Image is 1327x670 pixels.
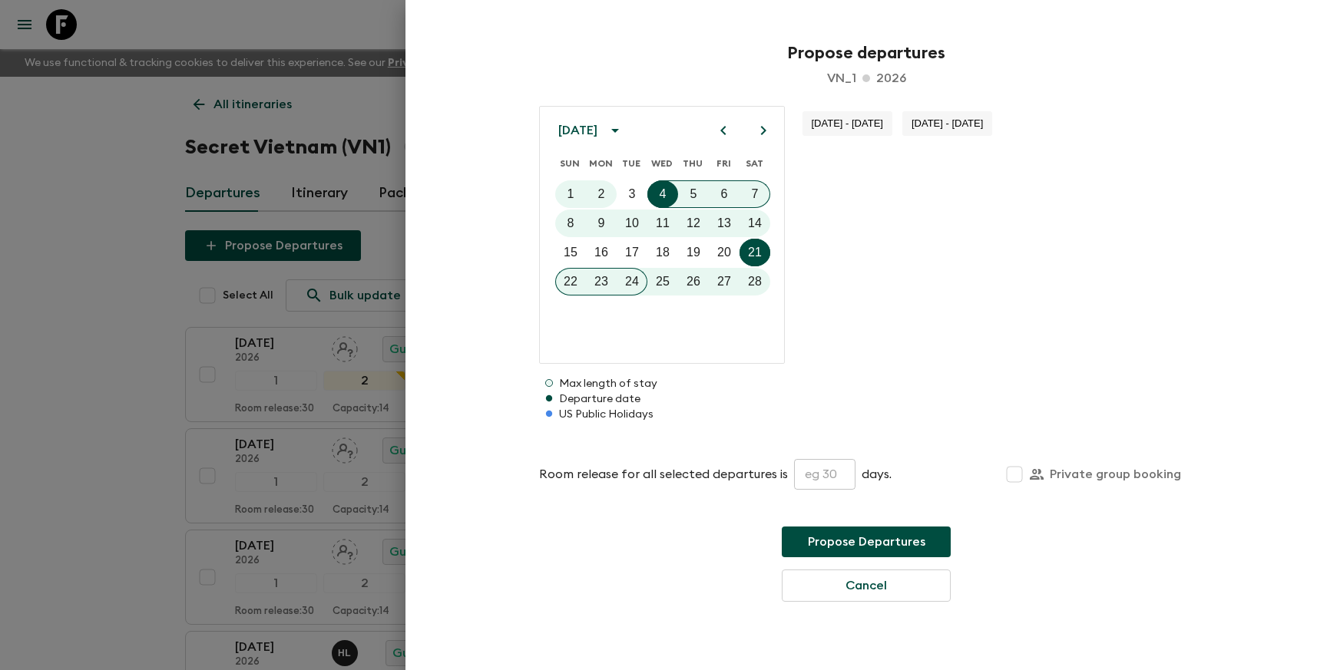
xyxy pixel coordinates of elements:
[568,214,574,233] p: 8
[602,117,628,144] button: calendar view is open, switch to year view
[748,214,762,233] p: 14
[594,243,608,262] p: 16
[876,69,906,87] p: 2026
[802,117,892,129] span: [DATE] - [DATE]
[594,272,608,291] p: 23
[436,43,1296,63] h2: Propose departures
[687,272,700,291] p: 26
[568,185,574,203] p: 1
[902,117,992,129] span: [DATE] - [DATE]
[656,214,670,233] p: 11
[564,272,577,291] p: 22
[629,185,636,203] p: 3
[827,69,856,87] p: vn_1
[710,148,737,179] span: Friday
[539,465,788,484] p: Room release for all selected departures is
[748,272,762,291] p: 28
[625,243,639,262] p: 17
[679,148,707,179] span: Thursday
[862,465,892,484] p: days.
[717,272,731,291] p: 27
[687,214,700,233] p: 12
[782,569,951,602] button: Cancel
[558,123,597,138] div: [DATE]
[556,148,584,179] span: Sunday
[721,185,728,203] p: 6
[564,243,577,262] p: 15
[587,148,614,179] span: Monday
[710,117,736,144] button: Previous month
[617,148,645,179] span: Tuesday
[539,391,1193,407] p: Departure date
[625,214,639,233] p: 10
[598,214,605,233] p: 9
[752,185,759,203] p: 7
[750,117,776,144] button: Next month
[656,272,670,291] p: 25
[625,272,639,291] p: 24
[690,185,697,203] p: 5
[1050,465,1181,484] p: Private group booking
[687,243,700,262] p: 19
[539,376,1193,391] p: Max length of stay
[539,407,1193,422] p: US Public Holidays
[794,459,855,490] input: eg 30
[656,243,670,262] p: 18
[648,148,676,179] span: Wednesday
[782,526,951,557] button: Propose Departures
[717,214,731,233] p: 13
[717,243,731,262] p: 20
[598,185,605,203] p: 2
[740,148,768,179] span: Saturday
